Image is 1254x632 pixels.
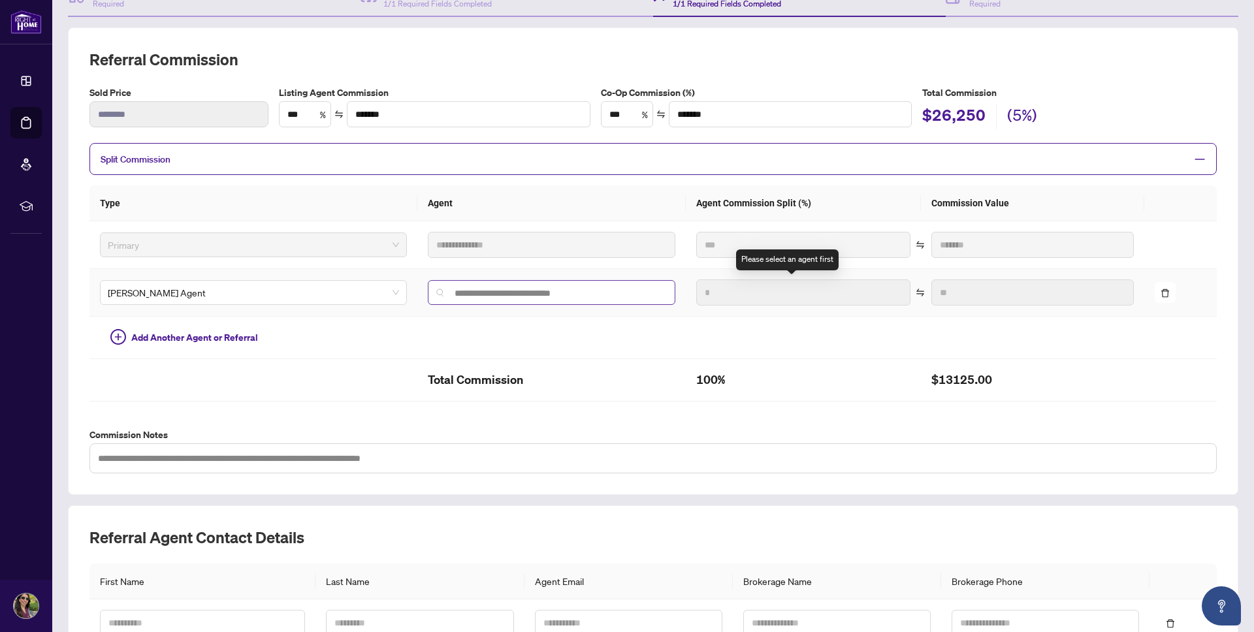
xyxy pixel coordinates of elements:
th: Commission Value [921,185,1144,221]
label: Sold Price [89,86,268,100]
img: search_icon [436,289,444,296]
span: delete [1166,619,1175,628]
span: minus [1194,153,1206,165]
label: Commission Notes [89,428,1217,442]
th: First Name [89,563,315,599]
th: Agent Email [524,563,733,599]
div: Split Commission [89,143,1217,175]
h2: 100% [696,370,910,390]
span: swap [916,240,925,249]
h5: Total Commission [922,86,1217,100]
span: delete [1161,289,1170,298]
th: Brokerage Phone [941,563,1149,599]
span: RAHR Agent [108,283,399,302]
button: Add Another Agent or Referral [100,327,268,348]
h2: $13125.00 [931,370,1134,390]
span: Add Another Agent or Referral [131,330,258,345]
span: Split Commission [101,153,170,165]
span: Primary [108,235,399,255]
th: Agent Commission Split (%) [686,185,921,221]
span: swap [334,110,344,119]
span: swap [916,288,925,297]
label: Listing Agent Commission [279,86,590,100]
th: Agent [417,185,686,221]
h2: Total Commission [428,370,676,390]
h2: (5%) [1007,104,1037,129]
div: Please select an agent first [736,249,839,270]
h2: $26,250 [922,104,986,129]
th: Type [89,185,417,221]
h2: Referral Agent Contact Details [89,527,1217,548]
th: Last Name [315,563,524,599]
label: Co-Op Commission (%) [601,86,912,100]
th: Brokerage Name [733,563,941,599]
button: Open asap [1202,586,1241,625]
span: plus-circle [110,329,126,345]
h2: Referral Commission [89,49,1217,70]
img: logo [10,10,42,34]
img: Profile Icon [14,593,39,618]
span: swap [656,110,666,119]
